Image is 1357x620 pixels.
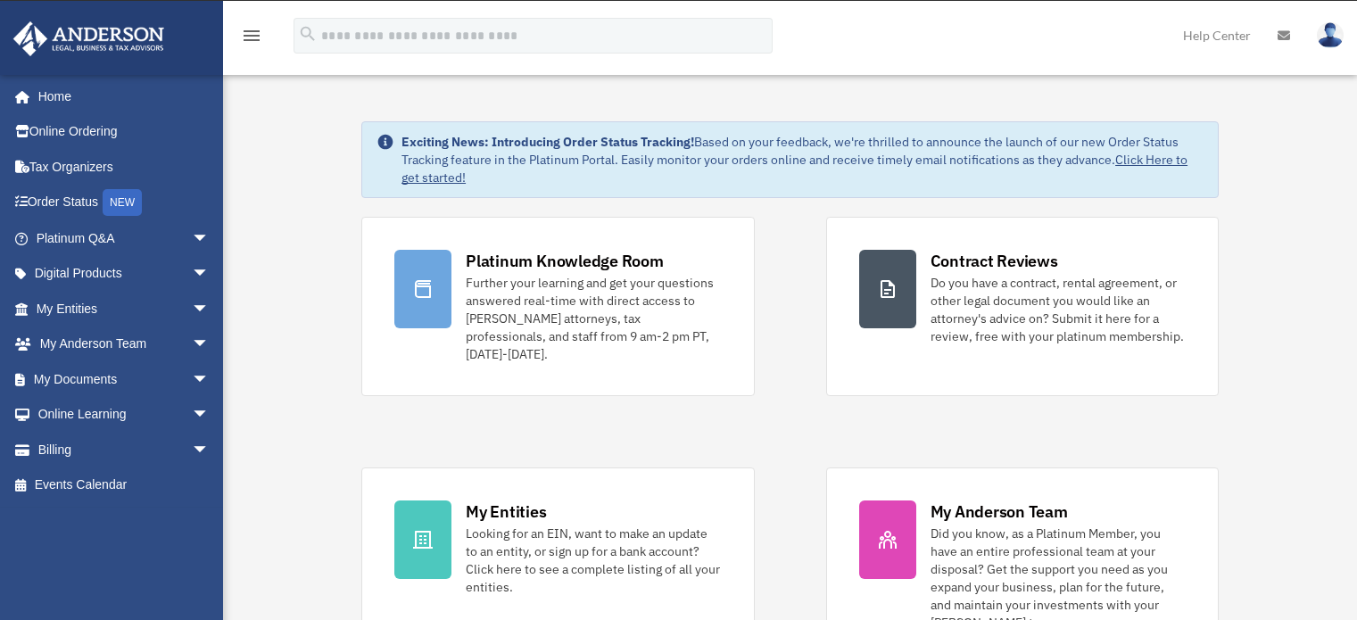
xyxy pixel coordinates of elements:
div: My Entities [466,500,546,523]
span: arrow_drop_down [192,432,228,468]
i: search [298,24,318,44]
a: Tax Organizers [12,149,236,185]
i: menu [241,25,262,46]
div: NEW [103,189,142,216]
a: My Documentsarrow_drop_down [12,361,236,397]
a: Events Calendar [12,467,236,503]
a: Order StatusNEW [12,185,236,221]
a: My Entitiesarrow_drop_down [12,291,236,327]
span: arrow_drop_down [192,327,228,363]
div: Based on your feedback, we're thrilled to announce the launch of our new Order Status Tracking fe... [401,133,1204,186]
a: Click Here to get started! [401,152,1187,186]
a: Billingarrow_drop_down [12,432,236,467]
img: Anderson Advisors Platinum Portal [8,21,170,56]
span: arrow_drop_down [192,361,228,398]
a: Online Learningarrow_drop_down [12,397,236,433]
a: Platinum Q&Aarrow_drop_down [12,220,236,256]
img: User Pic [1317,22,1344,48]
a: My Anderson Teamarrow_drop_down [12,327,236,362]
strong: Exciting News: Introducing Order Status Tracking! [401,134,694,150]
a: Home [12,79,228,114]
a: Platinum Knowledge Room Further your learning and get your questions answered real-time with dire... [361,217,754,396]
a: Online Ordering [12,114,236,150]
span: arrow_drop_down [192,256,228,293]
div: Contract Reviews [931,250,1058,272]
div: Further your learning and get your questions answered real-time with direct access to [PERSON_NAM... [466,274,721,363]
span: arrow_drop_down [192,397,228,434]
a: Contract Reviews Do you have a contract, rental agreement, or other legal document you would like... [826,217,1219,396]
div: My Anderson Team [931,500,1068,523]
div: Do you have a contract, rental agreement, or other legal document you would like an attorney's ad... [931,274,1186,345]
span: arrow_drop_down [192,220,228,257]
a: menu [241,31,262,46]
a: Digital Productsarrow_drop_down [12,256,236,292]
div: Platinum Knowledge Room [466,250,664,272]
span: arrow_drop_down [192,291,228,327]
div: Looking for an EIN, want to make an update to an entity, or sign up for a bank account? Click her... [466,525,721,596]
